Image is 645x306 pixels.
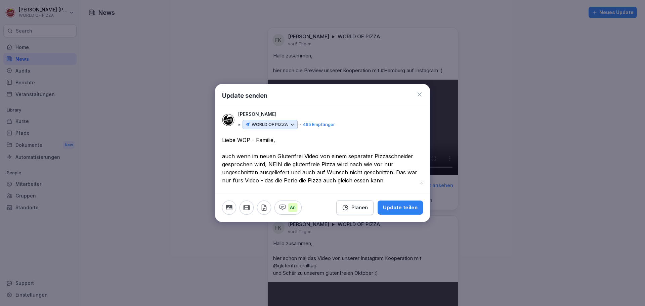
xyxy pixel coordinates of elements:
button: Update teilen [378,201,423,215]
p: An [288,203,297,212]
button: Planen [336,200,374,215]
div: Update teilen [383,204,418,211]
p: WORLD OF PIZZA [252,121,288,128]
h1: Update senden [222,91,267,100]
p: [PERSON_NAME] [238,111,276,118]
p: 465 Empfänger [303,121,335,128]
img: kkjmddf1tbwfmfasv7mb0vpo.png [222,114,235,126]
button: An [274,201,302,215]
div: Planen [342,204,368,211]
